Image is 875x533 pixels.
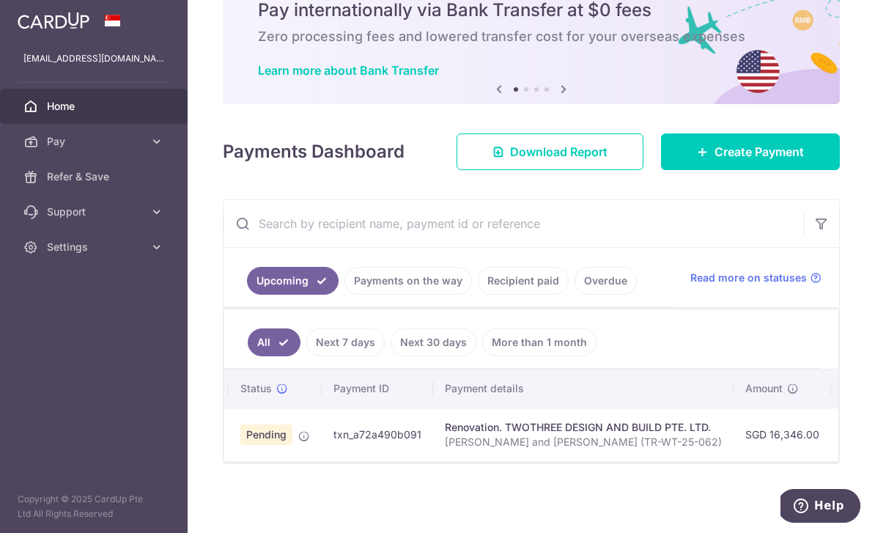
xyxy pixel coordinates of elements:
a: More than 1 month [482,328,597,356]
span: Status [240,381,272,396]
a: Download Report [457,133,643,170]
span: Refer & Save [47,169,144,184]
a: Learn more about Bank Transfer [258,63,439,78]
a: Create Payment [661,133,840,170]
span: Support [47,205,144,219]
span: Download Report [510,143,608,161]
a: Overdue [575,267,637,295]
span: Read more on statuses [690,271,807,285]
h4: Payments Dashboard [223,139,405,165]
span: Home [47,99,144,114]
span: Pending [240,424,292,445]
a: Read more on statuses [690,271,822,285]
a: Payments on the way [344,267,472,295]
span: Help [34,10,64,23]
span: Settings [47,240,144,254]
a: Next 30 days [391,328,476,356]
img: CardUp [18,12,89,29]
span: Create Payment [715,143,804,161]
a: Next 7 days [306,328,385,356]
td: txn_a72a490b091 [322,408,433,461]
div: Renovation. TWOTHREE DESIGN AND BUILD PTE. LTD. [445,420,722,435]
span: Pay [47,134,144,149]
th: Payment ID [322,370,433,408]
h6: Zero processing fees and lowered transfer cost for your overseas expenses [258,28,805,45]
th: Payment details [433,370,734,408]
input: Search by recipient name, payment id or reference [224,200,804,247]
a: Upcoming [247,267,339,295]
iframe: Opens a widget where you can find more information [780,489,860,526]
p: [PERSON_NAME] and [PERSON_NAME] (TR-WT-25-062) [445,435,722,449]
a: All [248,328,300,356]
td: SGD 16,346.00 [734,408,831,461]
p: [EMAIL_ADDRESS][DOMAIN_NAME] [23,51,164,66]
a: Recipient paid [478,267,569,295]
span: Amount [745,381,783,396]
